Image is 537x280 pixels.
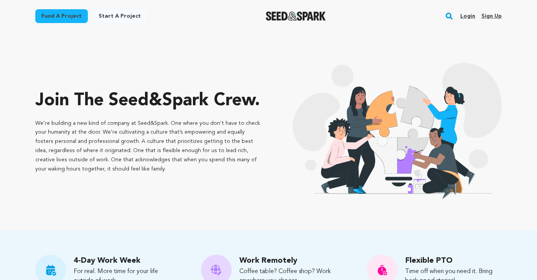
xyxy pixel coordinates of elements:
a: Fund a project [35,9,88,23]
a: Sign up [481,10,502,22]
a: Start a project [92,9,147,23]
p: Flexible PTO [405,255,502,267]
p: Join the Seed&Spark crew. [35,89,261,113]
img: Seed&Spark Logo Dark Mode [266,12,326,21]
img: event illustration [293,63,502,199]
p: We’re building a new kind of company at Seed&Spark. One where you don’t have to check your humani... [35,119,261,174]
p: Work Remotely [239,255,336,267]
a: Login [460,10,475,22]
a: Seed&Spark Homepage [266,12,326,21]
p: 4-Day Work Week [74,255,170,267]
